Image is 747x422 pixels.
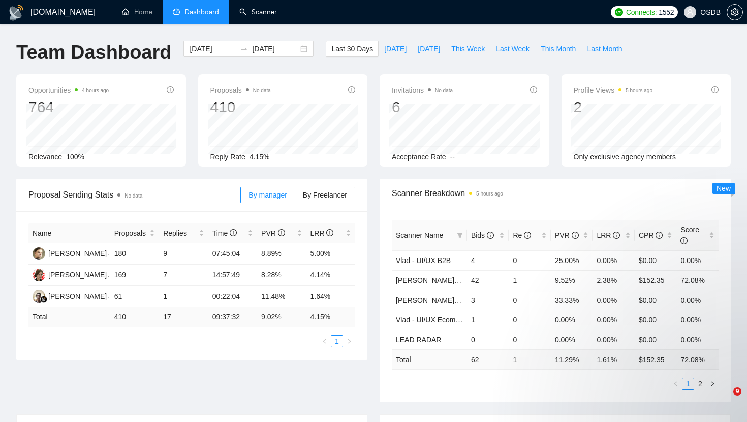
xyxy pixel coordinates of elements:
span: Re [513,231,531,239]
span: Time [212,229,237,237]
span: Bids [471,231,494,239]
td: Total [392,349,467,369]
li: 1 [331,335,343,347]
td: 0 [467,330,509,349]
td: 9 [159,243,208,265]
span: No data [435,88,453,93]
span: 9 [733,387,741,396]
li: Next Page [343,335,355,347]
img: upwork-logo.png [615,8,623,16]
a: 1 [331,336,343,347]
td: Total [28,307,110,327]
button: right [343,335,355,347]
span: [DATE] [418,43,440,54]
a: Vlad - UI/UX B2B [396,256,451,265]
span: Replies [163,228,196,239]
td: 0.00% [676,250,719,270]
span: This Month [541,43,576,54]
th: Replies [159,223,208,243]
span: info-circle [487,232,494,239]
span: setting [727,8,742,16]
td: 1 [509,270,551,290]
td: 11.48% [257,286,306,307]
span: Relevance [28,153,62,161]
span: Proposal Sending Stats [28,188,240,201]
span: PVR [555,231,579,239]
a: searchScanner [239,8,277,16]
td: $0.00 [635,310,677,330]
th: Proposals [110,223,159,243]
th: Name [28,223,110,243]
span: LRR [310,229,334,237]
span: By manager [248,191,287,199]
td: 169 [110,265,159,286]
td: 410 [110,307,159,327]
td: 9.52% [551,270,593,290]
a: Vlad - UI/UX Ecommerce [396,316,475,324]
li: Previous Page [319,335,331,347]
td: 4.15 % [306,307,356,327]
span: By Freelancer [303,191,347,199]
button: Last 30 Days [326,41,379,57]
time: 4 hours ago [82,88,109,93]
span: Proposals [114,228,147,239]
td: 0 [509,290,551,310]
td: 0.00% [676,290,719,310]
td: 0 [509,330,551,349]
div: 410 [210,98,271,117]
span: Last Month [587,43,622,54]
td: 0.00% [551,310,593,330]
td: 09:37:32 [208,307,257,327]
td: 1.64% [306,286,356,307]
span: Dashboard [185,8,219,16]
span: [DATE] [384,43,407,54]
span: Last 30 Days [331,43,373,54]
span: Profile Views [574,84,653,96]
div: 6 [392,98,453,117]
a: LEAD RADAR [396,336,441,344]
td: 0 [509,310,551,330]
span: left [322,338,328,344]
span: -- [450,153,455,161]
time: 5 hours ago [626,88,652,93]
span: 1552 [659,7,674,18]
td: 3 [467,290,509,310]
span: Reply Rate [210,153,245,161]
span: New [717,184,731,192]
td: 9.02 % [257,307,306,327]
button: setting [727,4,743,20]
button: This Week [446,41,490,57]
td: 17 [159,307,208,327]
iframe: Intercom live chat [712,387,737,412]
td: 180 [110,243,159,265]
span: info-circle [680,237,688,244]
input: End date [252,43,298,54]
span: Opportunities [28,84,109,96]
time: 5 hours ago [476,191,503,197]
span: Scanner Name [396,231,443,239]
span: info-circle [530,86,537,93]
td: $0.00 [635,250,677,270]
td: 14:57:49 [208,265,257,286]
a: [PERSON_NAME] - UI/UX SaaS [396,296,499,304]
span: info-circle [348,86,355,93]
input: Start date [190,43,236,54]
span: info-circle [230,229,237,236]
span: Scanner Breakdown [392,187,719,200]
span: to [240,45,248,53]
span: Score [680,225,699,245]
td: 5.00% [306,243,356,265]
button: Last Week [490,41,535,57]
span: CPR [639,231,663,239]
span: info-circle [572,232,579,239]
span: Connects: [626,7,657,18]
button: [DATE] [412,41,446,57]
span: filter [457,232,463,238]
td: 72.08% [676,270,719,290]
span: swap-right [240,45,248,53]
img: gigradar-bm.png [40,296,47,303]
div: [PERSON_NAME] [48,290,107,302]
span: info-circle [326,229,333,236]
a: MI[PERSON_NAME] [33,291,107,300]
span: Acceptance Rate [392,153,446,161]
